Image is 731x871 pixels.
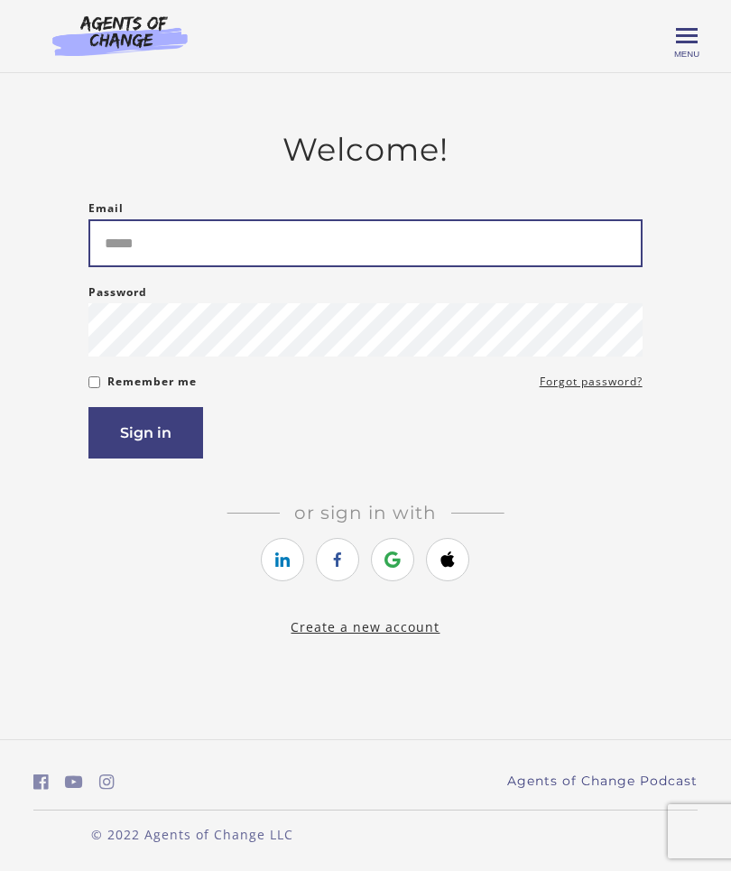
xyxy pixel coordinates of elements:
a: https://courses.thinkific.com/users/auth/facebook?ss%5Breferral%5D=&ss%5Buser_return_to%5D=&ss%5B... [316,538,359,581]
label: Remember me [107,371,197,393]
h2: Welcome! [88,131,642,169]
p: © 2022 Agents of Change LLC [33,825,351,844]
a: https://www.instagram.com/agentsofchangeprep/ (Open in a new window) [99,769,115,795]
a: https://www.youtube.com/c/AgentsofChangeTestPrepbyMeaganMitchell (Open in a new window) [65,769,83,795]
a: https://courses.thinkific.com/users/auth/linkedin?ss%5Breferral%5D=&ss%5Buser_return_to%5D=&ss%5B... [261,538,304,581]
a: Create a new account [291,618,440,635]
span: Menu [674,49,699,59]
button: Sign in [88,407,203,459]
i: https://www.instagram.com/agentsofchangeprep/ (Open in a new window) [99,774,115,791]
i: https://www.facebook.com/groups/aswbtestprep (Open in a new window) [33,774,49,791]
a: https://courses.thinkific.com/users/auth/apple?ss%5Breferral%5D=&ss%5Buser_return_to%5D=&ss%5Bvis... [426,538,469,581]
img: Agents of Change Logo [33,14,207,56]
span: Or sign in with [280,502,451,524]
a: Forgot password? [540,371,643,393]
label: Password [88,282,147,303]
a: https://www.facebook.com/groups/aswbtestprep (Open in a new window) [33,769,49,795]
a: Agents of Change Podcast [507,772,698,791]
button: Toggle menu Menu [676,25,698,47]
i: https://www.youtube.com/c/AgentsofChangeTestPrepbyMeaganMitchell (Open in a new window) [65,774,83,791]
span: Toggle menu [676,34,698,37]
a: https://courses.thinkific.com/users/auth/google?ss%5Breferral%5D=&ss%5Buser_return_to%5D=&ss%5Bvi... [371,538,414,581]
label: Email [88,198,124,219]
